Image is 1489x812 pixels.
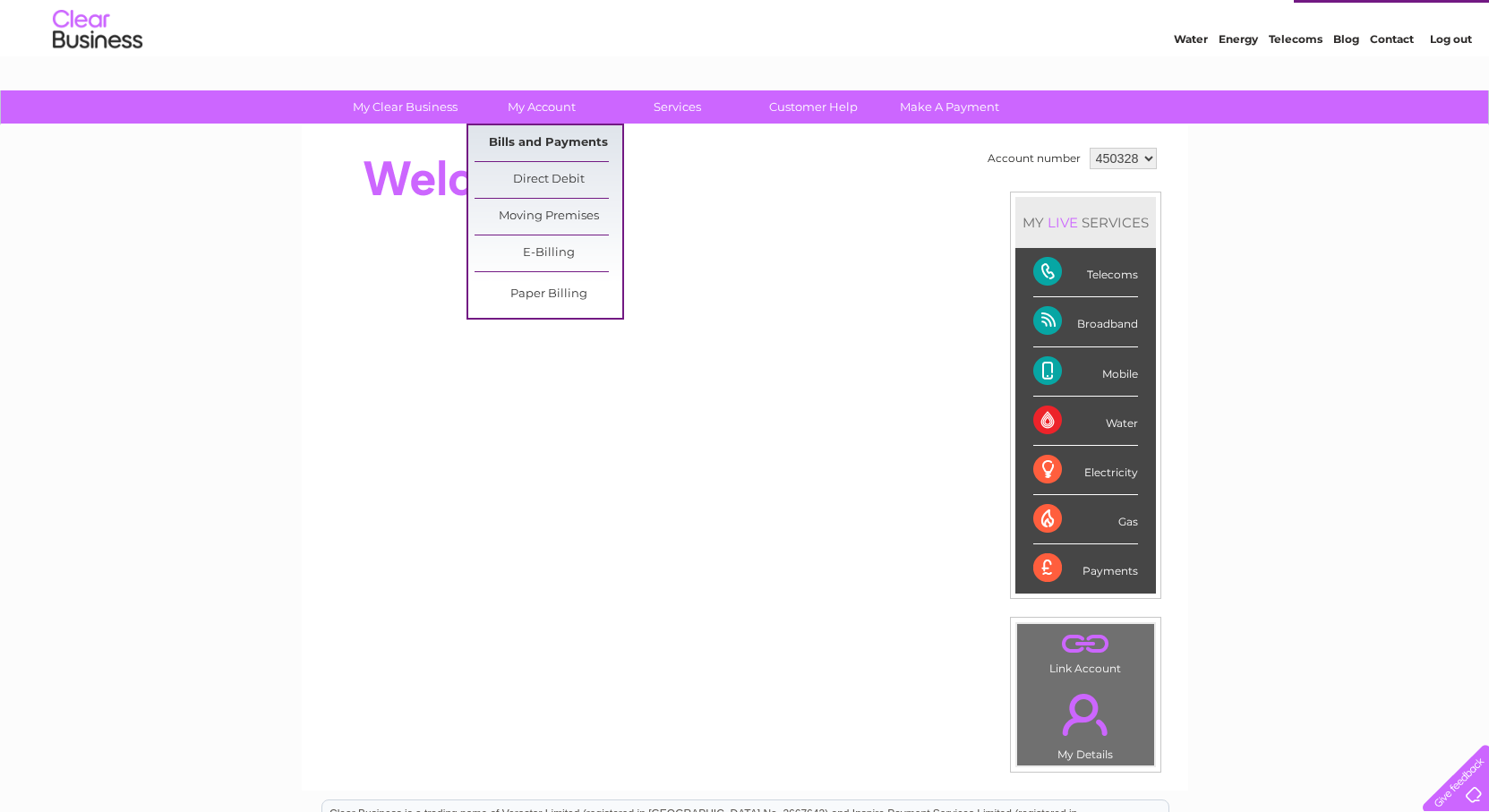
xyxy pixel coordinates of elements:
a: . [1022,683,1150,746]
a: 0333 014 3131 [1151,9,1275,31]
a: Contact [1370,76,1414,90]
div: Electricity [1033,446,1138,495]
a: E-Billing [475,235,622,271]
a: Paper Billing [475,277,622,312]
div: Gas [1033,495,1138,544]
div: Water [1033,397,1138,446]
a: Direct Debit [475,162,622,198]
a: Bills and Payments [475,125,622,161]
a: Log out [1430,76,1472,90]
div: Telecoms [1033,248,1138,297]
a: My Clear Business [331,90,479,124]
td: Account number [983,143,1085,174]
a: Services [603,90,751,124]
a: Energy [1219,76,1258,90]
a: Telecoms [1269,76,1322,90]
a: Customer Help [740,90,887,124]
td: Link Account [1016,623,1155,680]
div: Broadband [1033,297,1138,346]
div: Mobile [1033,347,1138,397]
div: Payments [1033,544,1138,593]
img: logo.png [52,47,143,101]
div: Clear Business is a trading name of Verastar Limited (registered in [GEOGRAPHIC_DATA] No. 3667643... [322,10,1168,87]
div: LIVE [1044,214,1082,231]
a: Blog [1333,76,1359,90]
a: Moving Premises [475,199,622,235]
td: My Details [1016,679,1155,766]
a: . [1022,628,1150,660]
div: MY SERVICES [1015,197,1156,248]
a: My Account [467,90,615,124]
a: Water [1174,76,1208,90]
a: Make A Payment [876,90,1023,124]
